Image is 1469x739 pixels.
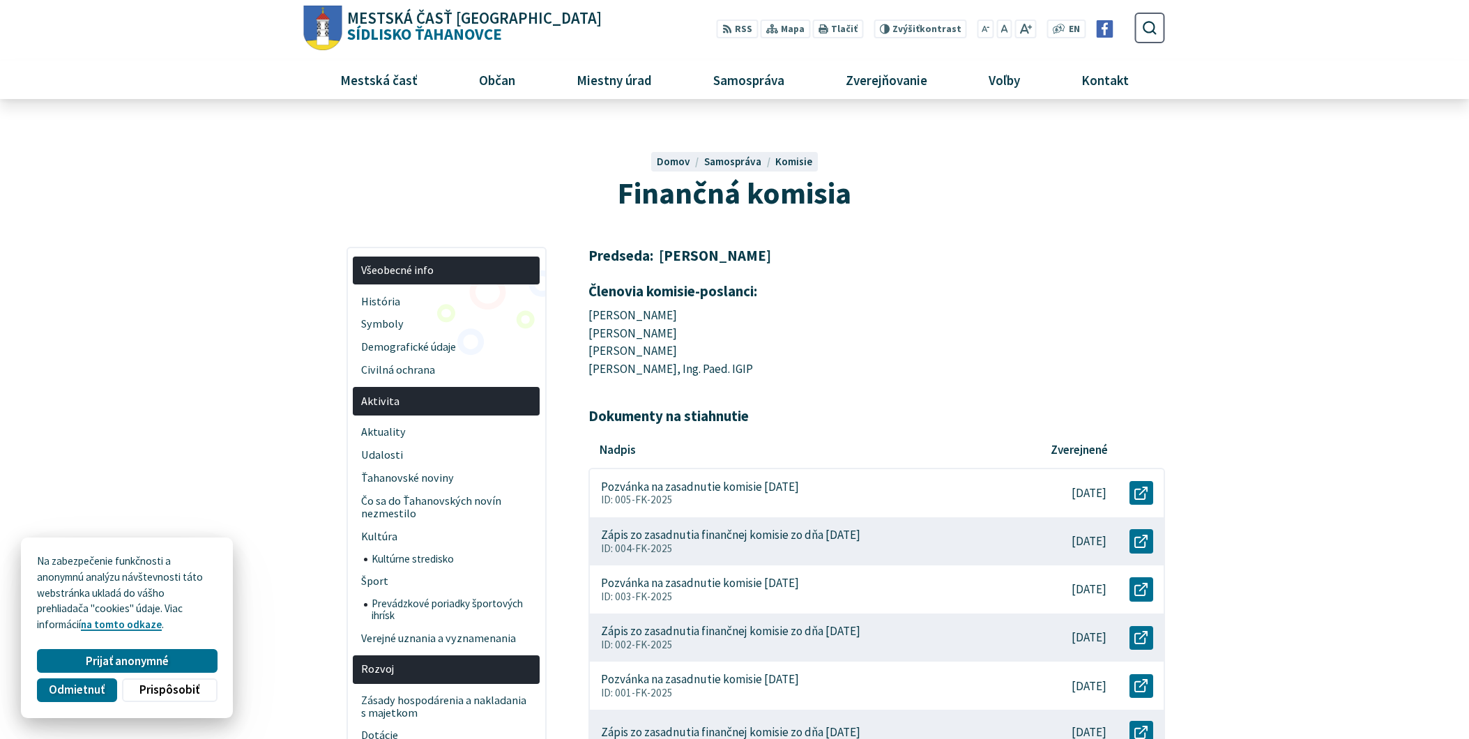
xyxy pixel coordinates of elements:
[361,313,532,336] span: Symboly
[874,20,966,38] button: Zvýšiťkontrast
[304,6,342,51] img: Prejsť na domovskú stránku
[984,61,1026,98] span: Voľby
[361,525,532,548] span: Kultúra
[353,443,540,466] a: Udalosti
[657,155,690,168] span: Domov
[601,639,1007,651] p: ID: 002-FK-2025
[353,466,540,489] a: Ťahanovské noviny
[688,61,810,98] a: Samospráva
[86,654,169,669] span: Prijať anonymné
[361,390,532,413] span: Aktivita
[600,443,636,457] p: Nadpis
[601,480,799,494] p: Pozvánka na zasadnutie komisie [DATE]
[1072,534,1106,549] p: [DATE]
[353,336,540,359] a: Demografické údaje
[588,406,749,425] strong: Dokumenty na stiahnutie
[601,687,1007,699] p: ID: 001-FK-2025
[361,466,532,489] span: Ťahanovské noviny
[361,259,532,282] span: Všeobecné info
[717,20,758,38] a: RSS
[353,290,540,313] a: História
[588,282,757,300] strong: Členovia komisie-poslanci:
[1072,679,1106,694] p: [DATE]
[361,570,532,593] span: Šport
[361,290,532,313] span: História
[977,20,994,38] button: Zmenšiť veľkosť písma
[892,23,920,35] span: Zvýšiť
[364,548,540,570] a: Kultúrne stredisko
[37,554,217,633] p: Na zabezpečenie funkčnosti a anonymnú analýzu návštevnosti táto webstránka ukladá do vášho prehli...
[473,61,520,98] span: Občan
[361,689,532,724] span: Zásady hospodárenia a nakladania s majetkom
[304,6,602,51] a: Logo Sídlisko Ťahanovce, prejsť na domovskú stránku.
[361,420,532,443] span: Aktuality
[335,61,423,98] span: Mestská časť
[735,22,752,37] span: RSS
[1069,22,1080,37] span: EN
[571,61,657,98] span: Miestny úrad
[361,658,532,681] span: Rozvoj
[704,155,775,168] a: Samospráva
[964,61,1046,98] a: Voľby
[1072,582,1106,597] p: [DATE]
[353,359,540,382] a: Civilná ochrana
[708,61,789,98] span: Samospráva
[775,155,812,168] a: Komisie
[342,10,602,43] span: Sídlisko Ťahanovce
[1072,630,1106,645] p: [DATE]
[601,528,860,542] p: Zápis zo zasadnutia finančnej komisie zo dňa [DATE]
[601,591,1007,603] p: ID: 003-FK-2025
[601,624,860,639] p: Zápis zo zasadnutia finančnej komisie zo dňa [DATE]
[353,489,540,525] a: Čo sa do Ťahanovských novín nezmestilo
[353,313,540,336] a: Symboly
[588,247,1059,299] h4: Predseda: [PERSON_NAME]
[347,10,602,26] span: Mestská časť [GEOGRAPHIC_DATA]
[314,61,443,98] a: Mestská časť
[996,20,1012,38] button: Nastaviť pôvodnú veľkosť písma
[1065,22,1084,37] a: EN
[781,22,805,37] span: Mapa
[840,61,932,98] span: Zverejňovanie
[601,542,1007,555] p: ID: 004-FK-2025
[353,525,540,548] a: Kultúra
[601,576,799,591] p: Pozvánka na zasadnutie komisie [DATE]
[618,174,851,212] span: Finančná komisia
[361,359,532,382] span: Civilná ochrana
[122,678,217,702] button: Prispôsobiť
[353,420,540,443] a: Aktuality
[892,24,961,35] span: kontrast
[1014,20,1036,38] button: Zväčšiť veľkosť písma
[1051,443,1108,457] p: Zverejnené
[1072,486,1106,501] p: [DATE]
[821,61,953,98] a: Zverejňovanie
[372,593,532,627] span: Prevádzkové poriadky športových ihrísk
[361,489,532,525] span: Čo sa do Ťahanovských novín nezmestilo
[353,257,540,285] a: Všeobecné info
[353,627,540,650] a: Verejné uznania a vyznamenania
[551,61,677,98] a: Miestny úrad
[361,336,532,359] span: Demografické údaje
[601,494,1007,506] p: ID: 005-FK-2025
[372,548,532,570] span: Kultúrne stredisko
[353,689,540,724] a: Zásady hospodárenia a nakladania s majetkom
[761,20,810,38] a: Mapa
[364,593,540,627] a: Prevádzkové poriadky športových ihrísk
[49,683,105,697] span: Odmietnuť
[37,678,116,702] button: Odmietnuť
[353,387,540,416] a: Aktivita
[704,155,761,168] span: Samospráva
[361,627,532,650] span: Verejné uznania a vyznamenania
[81,618,162,631] a: na tomto odkaze
[601,672,799,687] p: Pozvánka na zasadnutie komisie [DATE]
[353,655,540,684] a: Rozvoj
[813,20,863,38] button: Tlačiť
[1076,61,1134,98] span: Kontakt
[361,443,532,466] span: Udalosti
[588,307,1059,379] p: [PERSON_NAME] [PERSON_NAME] [PERSON_NAME] [PERSON_NAME], Ing. Paed. IGIP
[453,61,540,98] a: Občan
[1096,20,1113,38] img: Prejsť na Facebook stránku
[353,570,540,593] a: Šport
[139,683,199,697] span: Prispôsobiť
[37,649,217,673] button: Prijať anonymné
